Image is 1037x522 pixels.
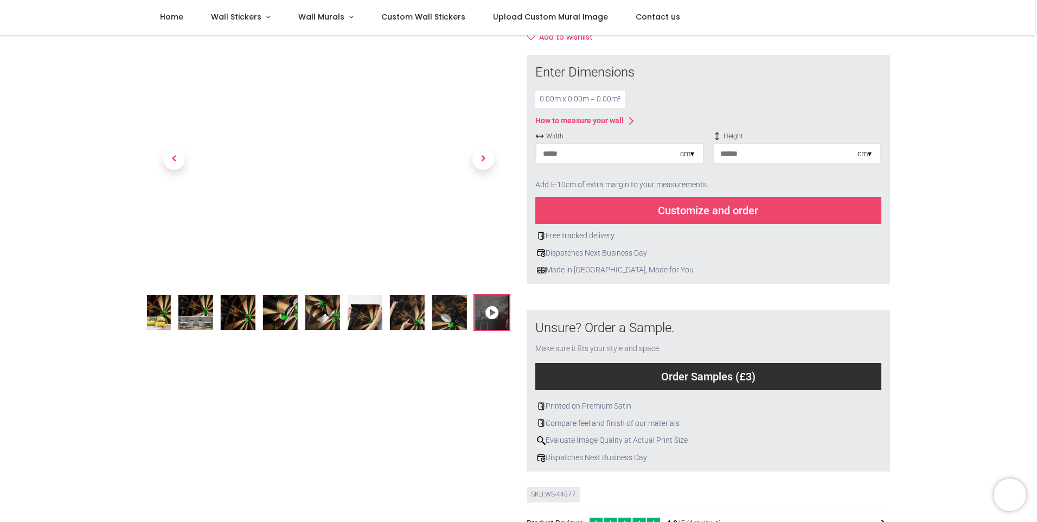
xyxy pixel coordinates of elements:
[535,231,881,241] div: Free tracked delivery
[178,295,213,330] img: WS-44877-02
[211,11,261,22] span: Wall Stickers
[348,295,382,330] img: Extra product image
[390,295,425,330] img: Extra product image
[994,479,1026,511] iframe: Brevo live chat
[535,343,881,354] div: Make sure it fits your style and space.
[680,149,694,160] div: cm ▾
[713,132,881,141] span: Height
[535,197,881,224] div: Customize and order
[535,173,881,197] div: Add 5-10cm of extra margin to your measurements.
[535,453,881,463] div: Dispatches Next Business Day
[160,11,183,22] span: Home
[535,319,881,338] div: Unsure? Order a Sample.
[535,132,704,141] span: Width
[535,116,624,126] div: How to measure your wall
[535,401,881,412] div: Printed on Premium Satin
[221,295,255,330] img: WS-44877-03
[636,11,680,22] span: Contact us
[527,33,535,41] i: Add to wishlist
[432,295,467,330] img: Extra product image
[527,487,580,502] div: SKU: WS-44877
[535,248,881,259] div: Dispatches Next Business Day
[298,11,344,22] span: Wall Murals
[527,28,602,47] button: Add to wishlistAdd to wishlist
[163,149,185,170] span: Previous
[381,11,465,22] span: Custom Wall Stickers
[857,149,872,160] div: cm ▾
[535,63,881,82] div: Enter Dimensions
[493,11,608,22] span: Upload Custom Mural Image
[472,149,494,170] span: Next
[147,74,201,245] a: Previous
[136,295,171,330] img: Dart Board Wall Mural Wallpaper
[263,295,298,330] img: Extra product image
[535,91,625,108] div: 0.00 m x 0.00 m = 0.00 m²
[535,265,881,276] div: Made in [GEOGRAPHIC_DATA], Made for You
[535,363,881,390] div: Order Samples (£3)
[537,266,546,275] img: uk
[535,435,881,446] div: Evaluate Image Quality at Actual Print Size
[456,74,510,245] a: Next
[535,418,881,429] div: Compare feel and finish of our materials
[305,295,340,330] img: Extra product image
